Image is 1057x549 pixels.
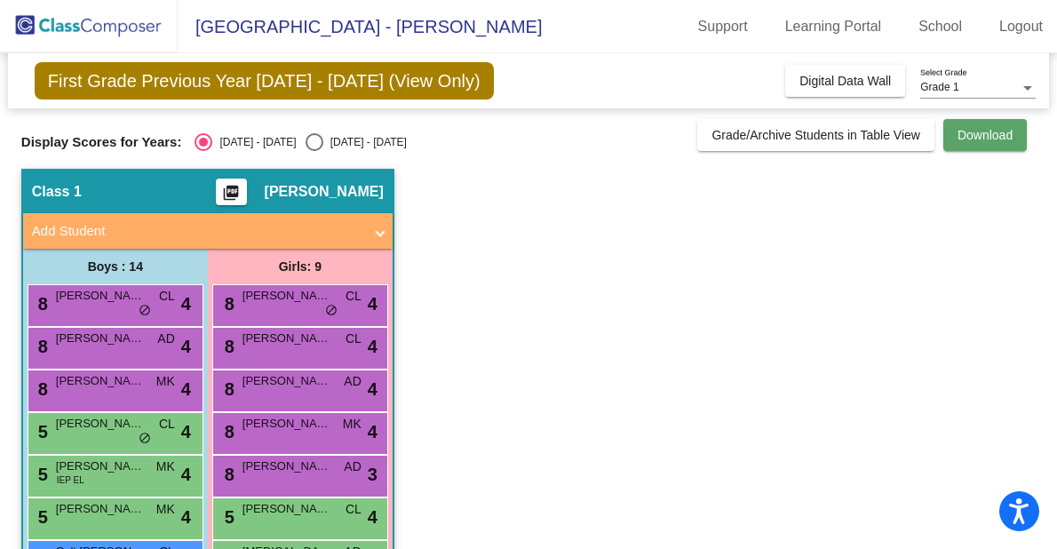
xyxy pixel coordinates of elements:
[220,294,234,314] span: 8
[34,507,48,527] span: 5
[181,290,191,317] span: 4
[771,12,896,41] a: Learning Portal
[323,134,407,150] div: [DATE] - [DATE]
[35,62,494,99] span: First Grade Previous Year [DATE] - [DATE] (View Only)
[195,133,406,151] mat-radio-group: Select an option
[958,128,1013,142] span: Download
[220,465,234,484] span: 8
[265,183,384,201] span: [PERSON_NAME]
[920,81,958,93] span: Grade 1
[344,457,361,476] span: AD
[159,415,175,434] span: CL
[711,128,920,142] span: Grade/Archive Students in Table View
[904,12,976,41] a: School
[785,65,905,97] button: Digital Data Wall
[346,330,362,348] span: CL
[178,12,542,41] span: [GEOGRAPHIC_DATA] - [PERSON_NAME]
[181,418,191,445] span: 4
[368,333,377,360] span: 4
[181,461,191,488] span: 4
[23,249,208,284] div: Boys : 14
[23,213,393,249] mat-expansion-panel-header: Add Student
[242,415,331,433] span: [PERSON_NAME]
[32,221,362,242] mat-panel-title: Add Student
[220,422,234,442] span: 8
[208,249,393,284] div: Girls: 9
[34,294,48,314] span: 8
[56,372,145,390] span: [PERSON_NAME]
[34,422,48,442] span: 5
[697,119,934,151] button: Grade/Archive Students in Table View
[56,415,145,433] span: [PERSON_NAME]
[220,379,234,399] span: 8
[684,12,762,41] a: Support
[56,457,145,475] span: [PERSON_NAME]
[344,372,361,391] span: AD
[325,304,338,318] span: do_not_disturb_alt
[216,179,247,205] button: Print Students Details
[220,337,234,356] span: 8
[220,507,234,527] span: 5
[346,500,362,519] span: CL
[368,418,377,445] span: 4
[943,119,1027,151] button: Download
[56,330,145,347] span: [PERSON_NAME]
[368,376,377,402] span: 4
[368,504,377,530] span: 4
[159,287,175,306] span: CL
[242,287,331,305] span: [PERSON_NAME]
[343,415,362,434] span: MK
[242,372,331,390] span: [PERSON_NAME]
[21,134,182,150] span: Display Scores for Years:
[799,74,891,88] span: Digital Data Wall
[34,337,48,356] span: 8
[56,287,145,305] span: [PERSON_NAME]
[346,287,362,306] span: CL
[34,379,48,399] span: 8
[181,376,191,402] span: 4
[32,183,82,201] span: Class 1
[139,304,151,318] span: do_not_disturb_alt
[56,500,145,518] span: [PERSON_NAME]
[139,432,151,446] span: do_not_disturb_alt
[242,500,331,518] span: [PERSON_NAME]
[368,461,377,488] span: 3
[157,330,174,348] span: AD
[156,457,175,476] span: MK
[181,504,191,530] span: 4
[156,372,175,391] span: MK
[242,457,331,475] span: [PERSON_NAME]
[34,465,48,484] span: 5
[985,12,1057,41] a: Logout
[220,184,242,209] mat-icon: picture_as_pdf
[212,134,296,150] div: [DATE] - [DATE]
[368,290,377,317] span: 4
[181,333,191,360] span: 4
[156,500,175,519] span: MK
[57,473,84,487] span: IEP EL
[242,330,331,347] span: [PERSON_NAME]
